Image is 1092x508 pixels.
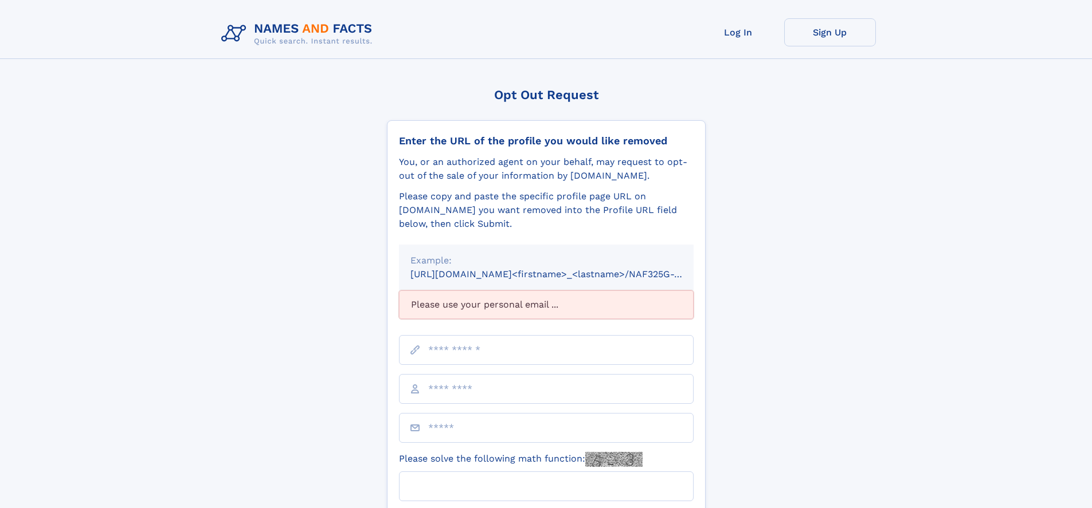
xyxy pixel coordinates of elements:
small: [URL][DOMAIN_NAME]<firstname>_<lastname>/NAF325G-xxxxxxxx [410,269,715,279]
div: Example: [410,254,682,267]
a: Log In [692,18,784,46]
div: Please use your personal email ... [399,290,694,319]
label: Please solve the following math function: [399,452,643,467]
a: Sign Up [784,18,876,46]
div: You, or an authorized agent on your behalf, may request to opt-out of the sale of your informatio... [399,155,694,183]
div: Enter the URL of the profile you would like removed [399,135,694,147]
div: Please copy and paste the specific profile page URL on [DOMAIN_NAME] you want removed into the Pr... [399,190,694,231]
img: Logo Names and Facts [217,18,382,49]
div: Opt Out Request [387,88,706,102]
